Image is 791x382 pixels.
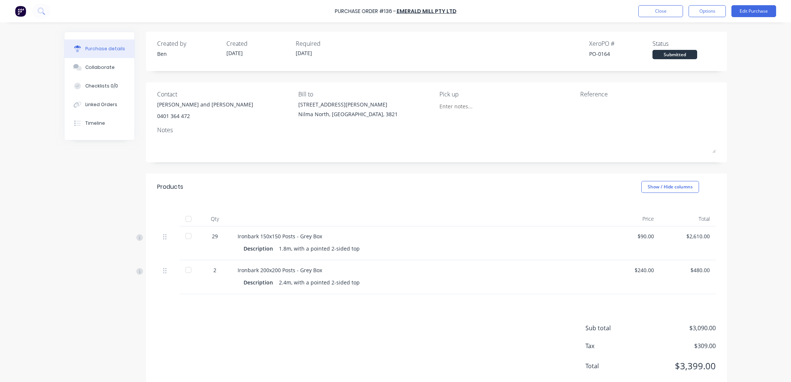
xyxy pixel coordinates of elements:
div: 1.8m, with a pointed 2-sided top [279,243,360,254]
div: Pick up [439,90,575,99]
div: Created [226,39,290,48]
div: Created by [157,39,220,48]
input: Enter notes... [439,101,507,112]
div: Ben [157,50,220,58]
span: Tax [585,341,641,350]
div: Reference [580,90,716,99]
div: Collaborate [85,64,115,71]
div: 2.4m, with a pointed 2-sided top [279,277,360,288]
div: Status [652,39,716,48]
div: 29 [204,232,226,240]
div: Description [244,243,279,254]
div: Notes [157,125,716,134]
img: Factory [15,6,26,17]
div: $240.00 [610,266,654,274]
div: Purchase Order #136 - [335,7,396,15]
span: $3,399.00 [641,359,716,373]
button: Checklists 0/0 [64,77,134,95]
div: Price [604,211,660,226]
button: Collaborate [64,58,134,77]
button: Show / Hide columns [641,181,699,193]
span: Total [585,362,641,370]
span: $309.00 [641,341,716,350]
div: Ironbark 150x150 Posts - Grey Box [238,232,598,240]
div: Submitted [652,50,697,59]
div: Timeline [85,120,105,127]
div: Required [296,39,359,48]
div: Qty [198,211,232,226]
div: Checklists 0/0 [85,83,118,89]
div: Xero PO # [589,39,652,48]
div: $2,610.00 [666,232,710,240]
div: Linked Orders [85,101,117,108]
div: 0401 364 472 [157,112,253,120]
div: $90.00 [610,232,654,240]
div: Products [157,182,183,191]
div: Purchase details [85,45,125,52]
button: Close [638,5,683,17]
div: PO-0164 [589,50,652,58]
div: Bill to [298,90,434,99]
div: Total [660,211,716,226]
button: Timeline [64,114,134,133]
button: Options [689,5,726,17]
div: $480.00 [666,266,710,274]
div: [PERSON_NAME] and [PERSON_NAME] [157,101,253,108]
div: Description [244,277,279,288]
button: Purchase details [64,39,134,58]
div: Nilma North, [GEOGRAPHIC_DATA], 3821 [298,110,398,118]
div: [STREET_ADDRESS][PERSON_NAME] [298,101,398,108]
div: 2 [204,266,226,274]
span: $3,090.00 [641,324,716,332]
div: Contact [157,90,293,99]
span: Sub total [585,324,641,332]
div: Ironbark 200x200 Posts - Grey Box [238,266,598,274]
button: Edit Purchase [731,5,776,17]
button: Linked Orders [64,95,134,114]
a: Emerald Mill Pty Ltd [397,7,457,15]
